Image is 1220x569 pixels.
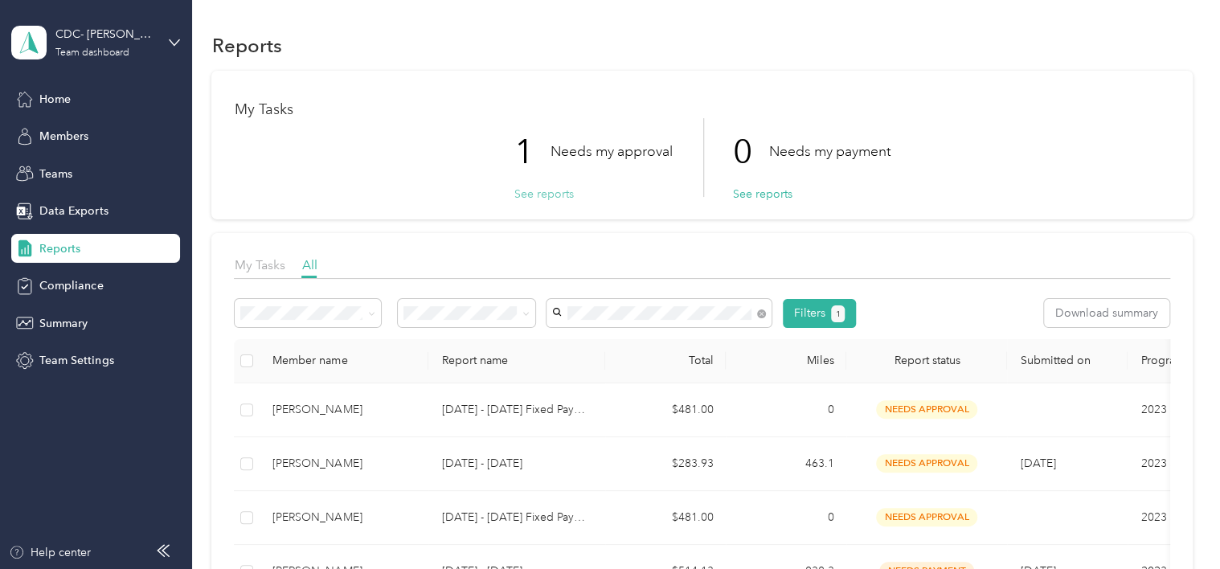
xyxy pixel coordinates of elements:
p: 0 [732,118,768,186]
p: 1 [514,118,550,186]
p: Needs my payment [768,141,890,162]
span: All [301,257,317,272]
span: 1 [835,307,840,321]
h1: Reports [211,37,281,54]
button: See reports [732,186,792,203]
td: 463.1 [726,437,846,491]
iframe: Everlance-gr Chat Button Frame [1130,479,1220,569]
td: $481.00 [605,383,726,437]
span: My Tasks [234,257,285,272]
p: Needs my approval [550,141,672,162]
th: Member name [260,339,428,383]
span: Compliance [39,277,103,294]
span: Summary [39,315,88,332]
button: Help center [9,544,91,561]
button: Download summary [1044,299,1169,327]
div: CDC- [PERSON_NAME] [55,26,156,43]
p: [DATE] - [DATE] Fixed Payment [441,509,592,526]
span: needs approval [876,400,977,419]
p: [DATE] - [DATE] Fixed Payment [441,401,592,419]
th: Submitted on [1007,339,1128,383]
td: $283.93 [605,437,726,491]
span: Home [39,91,71,108]
div: [PERSON_NAME] [272,401,416,419]
th: Report name [428,339,605,383]
button: Filters1 [783,299,856,328]
div: Miles [739,354,833,367]
p: [DATE] - [DATE] [441,455,592,473]
span: Data Exports [39,203,108,219]
div: Total [618,354,713,367]
div: [PERSON_NAME] [272,455,416,473]
td: 0 [726,383,846,437]
td: 0 [726,491,846,545]
span: Members [39,128,88,145]
span: Teams [39,166,72,182]
button: See reports [514,186,573,203]
span: [DATE] [1020,456,1055,470]
div: Member name [272,354,416,367]
button: 1 [831,305,845,322]
span: needs approval [876,454,977,473]
div: Team dashboard [55,48,129,58]
div: [PERSON_NAME] [272,509,416,526]
span: Reports [39,240,80,257]
span: Report status [859,354,994,367]
h1: My Tasks [234,101,1169,118]
span: needs approval [876,508,977,526]
span: Team Settings [39,352,113,369]
td: $481.00 [605,491,726,545]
